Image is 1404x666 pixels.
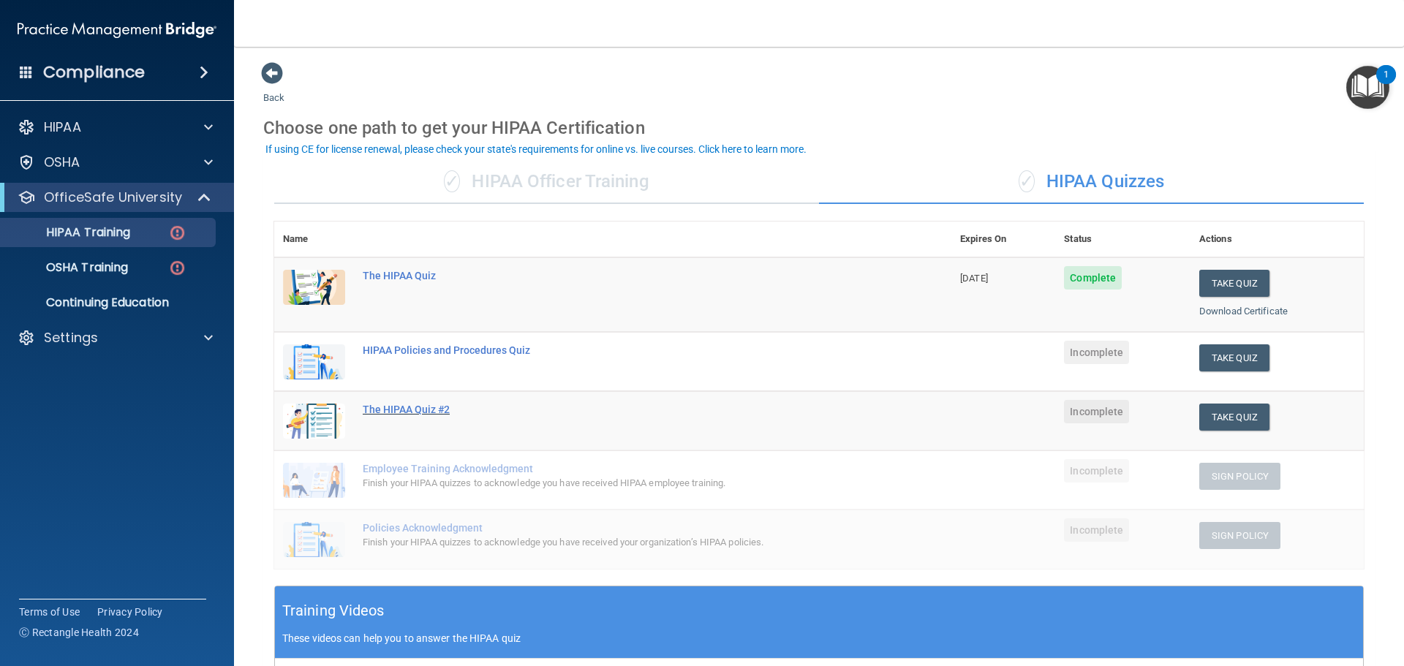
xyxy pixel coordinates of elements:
[18,189,212,206] a: OfficeSafe University
[1151,562,1386,621] iframe: Drift Widget Chat Controller
[363,463,878,474] div: Employee Training Acknowledgment
[44,118,81,136] p: HIPAA
[263,75,284,103] a: Back
[363,474,878,492] div: Finish your HIPAA quizzes to acknowledge you have received HIPAA employee training.
[1190,222,1364,257] th: Actions
[10,225,130,240] p: HIPAA Training
[18,329,213,347] a: Settings
[1064,518,1129,542] span: Incomplete
[819,160,1364,204] div: HIPAA Quizzes
[274,160,819,204] div: HIPAA Officer Training
[1199,463,1280,490] button: Sign Policy
[18,118,213,136] a: HIPAA
[18,154,213,171] a: OSHA
[274,222,354,257] th: Name
[1384,75,1389,94] div: 1
[1199,344,1269,371] button: Take Quiz
[444,170,460,192] span: ✓
[18,15,216,45] img: PMB logo
[44,154,80,171] p: OSHA
[97,605,163,619] a: Privacy Policy
[1199,522,1280,549] button: Sign Policy
[1064,266,1122,290] span: Complete
[10,260,128,275] p: OSHA Training
[44,329,98,347] p: Settings
[1055,222,1190,257] th: Status
[363,404,878,415] div: The HIPAA Quiz #2
[1199,270,1269,297] button: Take Quiz
[10,295,209,310] p: Continuing Education
[1064,341,1129,364] span: Incomplete
[282,598,385,624] h5: Training Videos
[1019,170,1035,192] span: ✓
[1064,459,1129,483] span: Incomplete
[44,189,182,206] p: OfficeSafe University
[19,605,80,619] a: Terms of Use
[1064,400,1129,423] span: Incomplete
[265,144,807,154] div: If using CE for license renewal, please check your state's requirements for online vs. live cours...
[363,344,878,356] div: HIPAA Policies and Procedures Quiz
[363,522,878,534] div: Policies Acknowledgment
[1199,306,1288,317] a: Download Certificate
[19,625,139,640] span: Ⓒ Rectangle Health 2024
[960,273,988,284] span: [DATE]
[263,142,809,156] button: If using CE for license renewal, please check your state's requirements for online vs. live cours...
[263,107,1375,149] div: Choose one path to get your HIPAA Certification
[168,224,186,242] img: danger-circle.6113f641.png
[1346,66,1389,109] button: Open Resource Center, 1 new notification
[43,62,145,83] h4: Compliance
[363,270,878,281] div: The HIPAA Quiz
[951,222,1055,257] th: Expires On
[363,534,878,551] div: Finish your HIPAA quizzes to acknowledge you have received your organization’s HIPAA policies.
[168,259,186,277] img: danger-circle.6113f641.png
[282,632,1356,644] p: These videos can help you to answer the HIPAA quiz
[1199,404,1269,431] button: Take Quiz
